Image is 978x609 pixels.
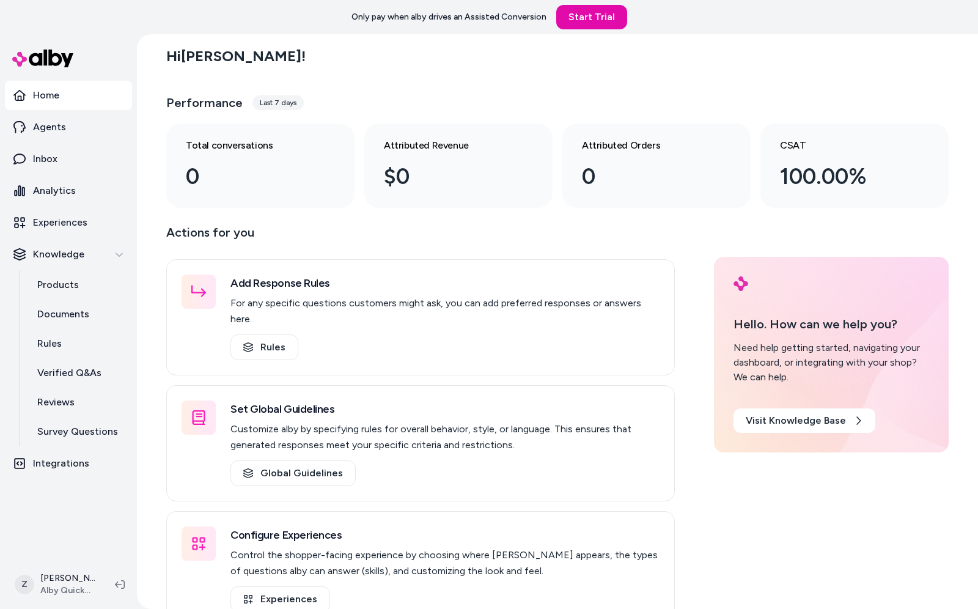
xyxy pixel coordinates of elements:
[351,11,546,23] p: Only pay when alby drives an Assisted Conversion
[733,341,929,385] div: Need help getting started, navigating your dashboard, or integrating with your shop? We can help.
[364,124,553,208] a: Attributed Revenue $0
[230,400,660,418] h3: Set Global Guidelines
[37,278,79,292] p: Products
[25,388,132,417] a: Reviews
[252,95,304,110] div: Last 7 days
[5,113,132,142] a: Agents
[5,144,132,174] a: Inbox
[5,176,132,205] a: Analytics
[780,160,910,193] div: 100.00%
[780,138,910,153] h3: CSAT
[33,88,59,103] p: Home
[230,526,660,544] h3: Configure Experiences
[25,358,132,388] a: Verified Q&As
[230,547,660,579] p: Control the shopper-facing experience by choosing where [PERSON_NAME] appears, the types of quest...
[582,160,711,193] div: 0
[230,334,298,360] a: Rules
[33,215,87,230] p: Experiences
[166,94,243,111] h3: Performance
[15,575,34,594] span: Z
[33,247,84,262] p: Knowledge
[733,276,748,291] img: alby Logo
[384,160,513,193] div: $0
[186,138,315,153] h3: Total conversations
[12,50,73,67] img: alby Logo
[582,138,711,153] h3: Attributed Orders
[25,270,132,300] a: Products
[7,565,105,604] button: Z[PERSON_NAME]Alby QuickStart Store
[25,417,132,446] a: Survey Questions
[166,124,355,208] a: Total conversations 0
[556,5,627,29] a: Start Trial
[37,336,62,351] p: Rules
[37,424,118,439] p: Survey Questions
[5,208,132,237] a: Experiences
[230,275,660,292] h3: Add Response Rules
[33,120,66,135] p: Agents
[166,223,675,252] p: Actions for you
[40,585,95,597] span: Alby QuickStart Store
[33,456,89,471] p: Integrations
[230,421,660,453] p: Customize alby by specifying rules for overall behavior, style, or language. This ensures that ge...
[25,300,132,329] a: Documents
[733,315,929,333] p: Hello. How can we help you?
[33,152,57,166] p: Inbox
[33,183,76,198] p: Analytics
[733,408,875,433] a: Visit Knowledge Base
[37,366,101,380] p: Verified Q&As
[562,124,751,208] a: Attributed Orders 0
[760,124,949,208] a: CSAT 100.00%
[384,138,513,153] h3: Attributed Revenue
[5,449,132,478] a: Integrations
[37,307,89,322] p: Documents
[37,395,75,410] p: Reviews
[166,47,306,65] h2: Hi [PERSON_NAME] !
[5,81,132,110] a: Home
[230,295,660,327] p: For any specific questions customers might ask, you can add preferred responses or answers here.
[25,329,132,358] a: Rules
[186,160,315,193] div: 0
[40,572,95,585] p: [PERSON_NAME]
[5,240,132,269] button: Knowledge
[230,460,356,486] a: Global Guidelines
